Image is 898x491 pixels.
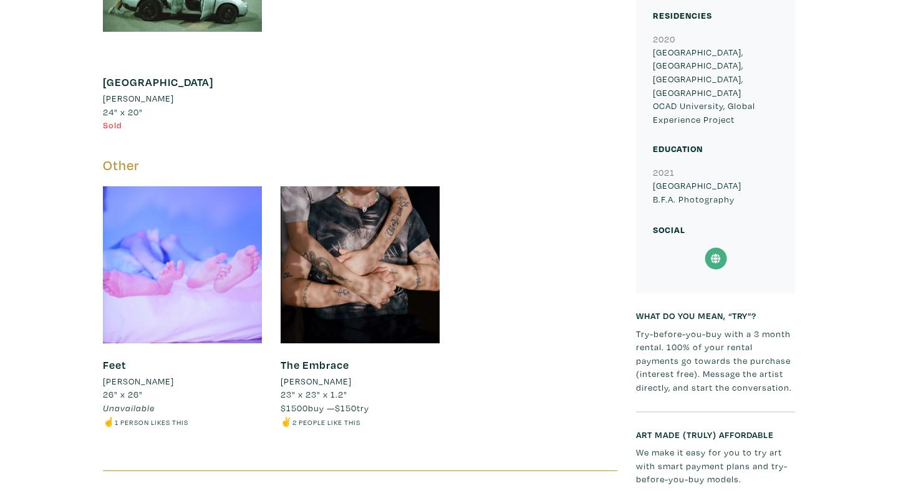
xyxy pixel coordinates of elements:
span: 26" x 26" [103,388,143,400]
a: [GEOGRAPHIC_DATA] [103,75,213,89]
small: Residencies [653,9,712,21]
li: [PERSON_NAME] [103,92,174,105]
span: 23" x 23" x 1.2" [281,388,347,400]
p: [GEOGRAPHIC_DATA] B.F.A. Photography [653,179,778,206]
span: $150 [335,402,357,414]
li: [PERSON_NAME] [103,374,174,388]
h5: Other [103,157,617,174]
a: Feet [103,358,126,372]
small: Education [653,143,703,155]
h6: What do you mean, “try”? [636,310,795,321]
h6: Art made (truly) affordable [636,429,795,440]
small: Social [653,224,685,236]
small: 1 person likes this [115,417,188,427]
span: Sold [103,119,122,131]
p: We make it easy for you to try art with smart payment plans and try-before-you-buy models. [636,446,795,486]
a: The Embrace [281,358,349,372]
li: ✌️ [281,415,440,429]
span: 24" x 20" [103,106,143,118]
small: 2021 [653,166,675,178]
span: buy — try [281,402,369,414]
a: [PERSON_NAME] [103,374,262,388]
small: 2020 [653,33,675,45]
li: ☝️ [103,415,262,429]
span: Unavailable [103,402,155,414]
a: [PERSON_NAME] [281,374,440,388]
small: 2 people like this [292,417,360,427]
li: [PERSON_NAME] [281,374,352,388]
a: [PERSON_NAME] [103,92,262,105]
p: [GEOGRAPHIC_DATA], [GEOGRAPHIC_DATA], [GEOGRAPHIC_DATA], [GEOGRAPHIC_DATA] OCAD University, Globa... [653,45,778,126]
span: $1500 [281,402,308,414]
p: Try-before-you-buy with a 3 month rental. 100% of your rental payments go towards the purchase (i... [636,327,795,394]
